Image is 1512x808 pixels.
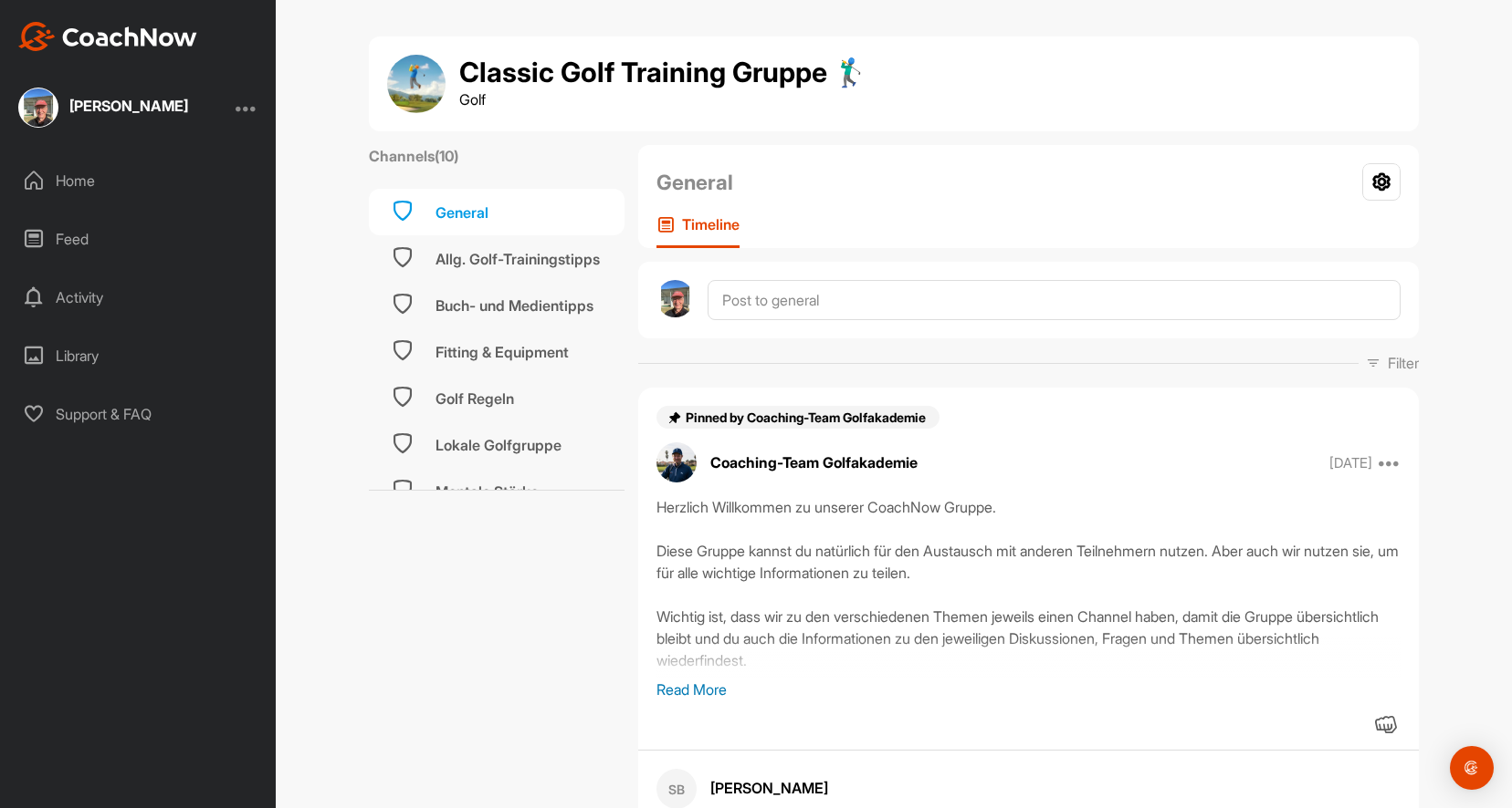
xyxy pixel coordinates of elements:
[387,55,446,113] img: group
[459,57,867,88] h1: Classic Golf Training Gruppe 🏌️‍♂️
[710,777,1401,799] div: [PERSON_NAME]
[10,333,268,378] div: Library
[667,410,682,425] img: pin
[10,275,268,320] div: Activity
[18,88,58,128] img: square_69d90ef5d548a5eba8a1d5aa39d8f72a.jpg
[436,202,488,223] div: General
[656,442,697,482] img: avatar
[656,280,694,317] img: avatar
[436,341,569,363] div: Fitting & Equipment
[18,22,197,51] img: CoachNow
[10,391,268,437] div: Support & FAQ
[656,679,1401,700] p: Read More
[1450,746,1494,790] div: Open Intercom Messenger
[436,388,514,409] div: Golf Regeln
[710,451,918,473] p: Coaching-Team Golfakademie
[436,481,539,502] div: Mentale Stärke
[369,145,458,167] label: Channels ( 10 )
[436,248,600,270] div: Allg. Golf-Trainingstipps
[1388,352,1419,374] p: Filter
[656,496,1401,679] div: Herzlich Willkommen zu unserer CoachNow Gruppe. Diese Gruppe kannst du natürlich für den Austausc...
[436,434,562,456] div: Lokale Golfgruppe
[459,88,867,110] p: Golf
[656,167,733,198] h2: General
[10,158,268,203] div: Home
[686,409,929,425] span: Pinned by Coaching-Team Golfakademie
[69,98,188,113] div: [PERSON_NAME]
[436,295,593,316] div: Buch- und Medientipps
[10,216,268,262] div: Feed
[682,215,740,233] p: Timeline
[1329,454,1372,472] p: [DATE]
